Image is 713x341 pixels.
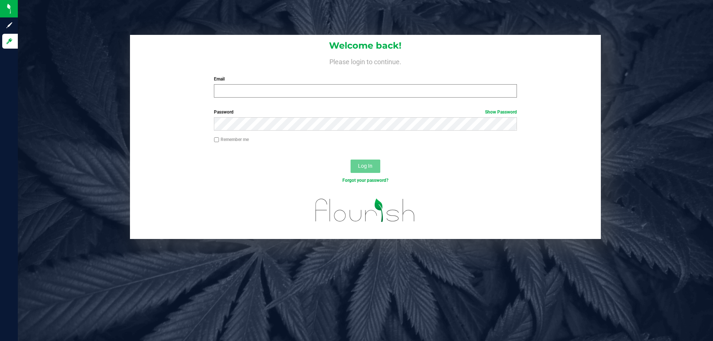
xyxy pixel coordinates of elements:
[306,191,424,229] img: flourish_logo.svg
[214,76,517,82] label: Email
[214,137,219,142] input: Remember me
[214,109,234,115] span: Password
[358,163,372,169] span: Log In
[342,178,388,183] a: Forgot your password?
[351,160,380,173] button: Log In
[485,109,517,115] a: Show Password
[130,41,601,50] h1: Welcome back!
[6,37,13,45] inline-svg: Log in
[130,56,601,65] h4: Please login to continue.
[6,22,13,29] inline-svg: Sign up
[214,136,249,143] label: Remember me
